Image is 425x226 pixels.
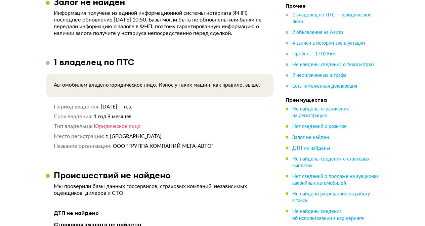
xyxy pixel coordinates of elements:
span: 2 объявления на Авито [292,31,343,35]
div: ДТП не найдено [54,208,265,217]
span: ООО "ГРУППА КОМПАНИЙ МЕГА-АВТО" [113,143,213,148]
dt: Название организации [54,142,112,149]
span: ДТП не найдены [292,146,330,151]
span: Есть таможенная декларация [292,84,357,89]
span: Не найдены сведения о техосмотрах [292,63,375,67]
p: Мы проверили базы данных госсервисов, страховых компаний, независимых оценщиков, дилеров и СТО. [54,183,265,196]
span: 1 владелец по ПТС — юридическое лицо [292,13,372,25]
span: Нет сведений о продаже на аукционах аварийных автомобилей [292,174,379,186]
h4: Прочее [286,3,380,9]
span: Пробег — 17 029 км [292,52,336,57]
span: Нет сведений о розыске [292,125,347,129]
dt: Срок владения [54,113,92,120]
span: [DATE] — н.в. [101,104,132,109]
span: 4 записи в истории эксплуатации [292,41,365,46]
dt: Период владения [54,103,99,110]
span: 2 неоплаченных штрафа [292,74,346,78]
span: Не найдено разрешение на работу в такси [292,192,370,203]
span: 1 год 9 месяцев [94,114,132,119]
p: Автомобилем владело юридическое лицо. Износ у таких машин, как правило, выше. [54,82,265,89]
dt: Тип владельца [54,123,92,130]
span: Залог не найден [292,135,329,140]
span: Не найдены ограничения на регистрацию [292,107,349,119]
h3: Происшествий не найдено [54,170,170,180]
span: г. [GEOGRAPHIC_DATA] [105,134,162,139]
h4: Преимущества [286,97,380,103]
dt: Место регистрации [54,133,104,140]
span: Не найдены сведения об использовании в каршеринге [292,209,364,221]
p: Информация получена из единой информационной системы нотариата (ФНП), последнее обновление [DATE]... [54,10,265,37]
h3: 1 владелец по ПТС [54,57,134,67]
span: Не найдены сведения о страховых выплатах [292,157,370,168]
span: Юридическое лицо [94,124,141,129]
